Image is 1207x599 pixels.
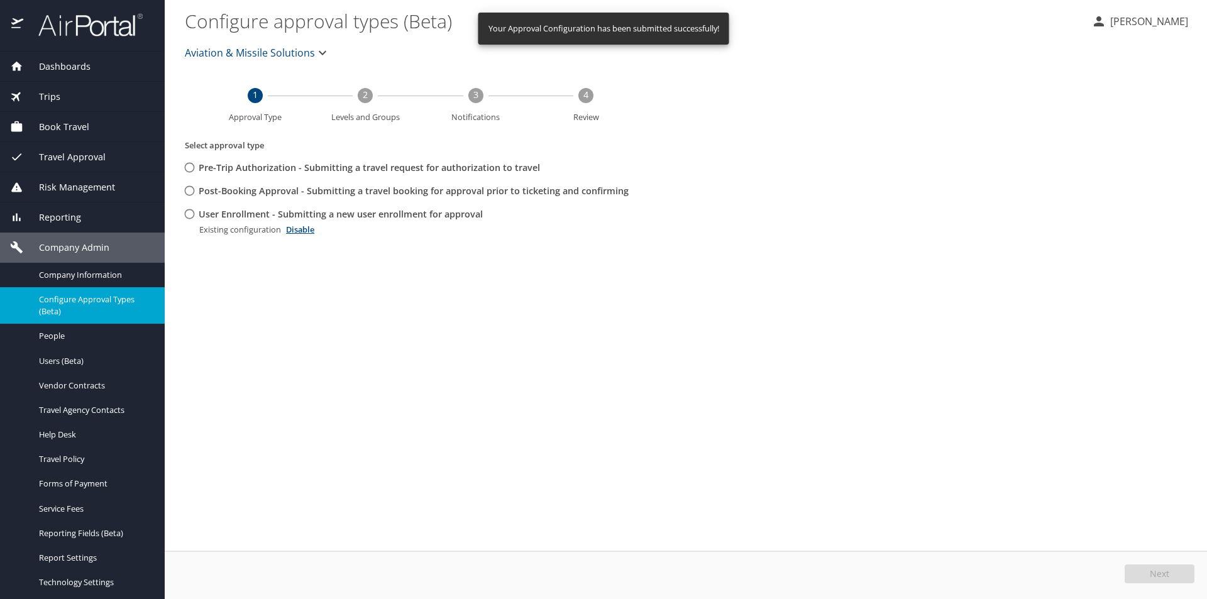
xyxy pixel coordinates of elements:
span: Post-Booking Approval - Submitting a travel booking for approval prior to ticketing and confirming [199,184,629,198]
div: Your Approval Configuration has been submitted successfully! [488,16,719,41]
span: Levels and Groups [316,113,416,121]
p: [PERSON_NAME] [1106,14,1188,29]
span: Reporting [23,211,81,224]
span: Pre-Trip Authorization - Submitting a travel request for authorization to travel [199,161,540,175]
span: Report Settings [39,552,150,564]
img: icon-airportal.png [11,13,25,37]
button: [PERSON_NAME] [1086,10,1193,33]
span: Travel Approval [23,150,106,164]
div: Approval Types [185,156,639,240]
text: 1 [253,89,258,101]
span: Help Desk [39,429,150,441]
h1: Configure approval types (Beta) [185,1,1081,40]
span: Risk Management [23,180,115,194]
span: Users (Beta) [39,355,150,367]
text: 3 [473,89,478,101]
span: Notifications [426,113,526,121]
span: User Enrollment - Submitting a new user enrollment for approval [199,207,483,221]
span: Forms of Payment [39,478,150,490]
span: Travel Agency Contacts [39,404,150,416]
div: Existing configuration [199,226,639,234]
span: Approval Type [205,113,306,121]
span: Dashboards [23,60,91,74]
span: Trips [23,90,60,104]
span: Company Admin [23,241,109,255]
span: Service Fees [39,503,150,515]
span: People [39,330,150,342]
span: Review [536,113,637,121]
span: Aviation & Missile Solutions [185,44,315,62]
text: 2 [363,89,368,101]
a: Disable [286,224,314,235]
span: Company Information [39,269,150,281]
text: 4 [583,89,588,101]
span: Travel Policy [39,453,150,465]
label: Select approval type [185,140,264,151]
span: Configure Approval Types (Beta) [39,294,150,317]
span: Technology Settings [39,576,150,588]
span: Book Travel [23,120,89,134]
span: Vendor Contracts [39,380,150,392]
span: Reporting Fields (Beta) [39,527,150,539]
img: airportal-logo.png [25,13,143,37]
button: Aviation & Missile Solutions [180,40,335,65]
